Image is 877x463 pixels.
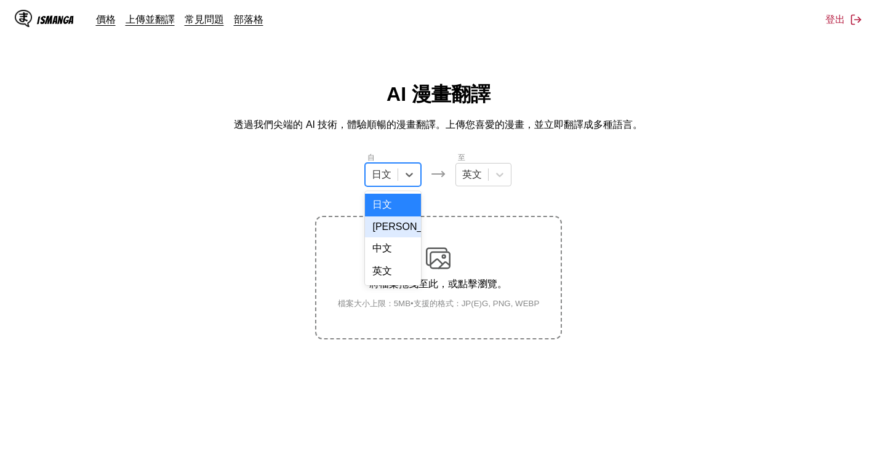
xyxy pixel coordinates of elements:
[458,153,465,162] label: 至
[850,14,862,26] img: Sign out
[234,118,643,132] p: 透過我們尖端的 AI 技術，體驗順暢的漫畫翻譯。上傳您喜愛的漫畫，並立即翻譯成多種語言。
[365,216,421,237] div: [PERSON_NAME]
[386,81,491,108] h1: AI 漫畫翻譯
[185,13,224,25] a: 常見問題
[365,260,421,283] div: 英文
[328,298,550,309] small: 檔案大小上限：5MB • 支援的格式：JP(E)G, PNG, WEBP
[365,237,421,260] div: 中文
[825,13,862,26] button: 登出
[126,13,175,25] a: 上傳並翻譯
[15,10,96,30] a: IsManga LogoIsManga
[328,278,550,291] p: 將檔案拖曳至此，或點擊瀏覽。
[234,13,263,25] a: 部落格
[96,13,116,25] a: 價格
[37,14,74,26] div: IsManga
[15,10,32,27] img: IsManga Logo
[431,167,446,181] img: Languages icon
[367,153,375,162] label: 自
[365,194,421,216] div: 日文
